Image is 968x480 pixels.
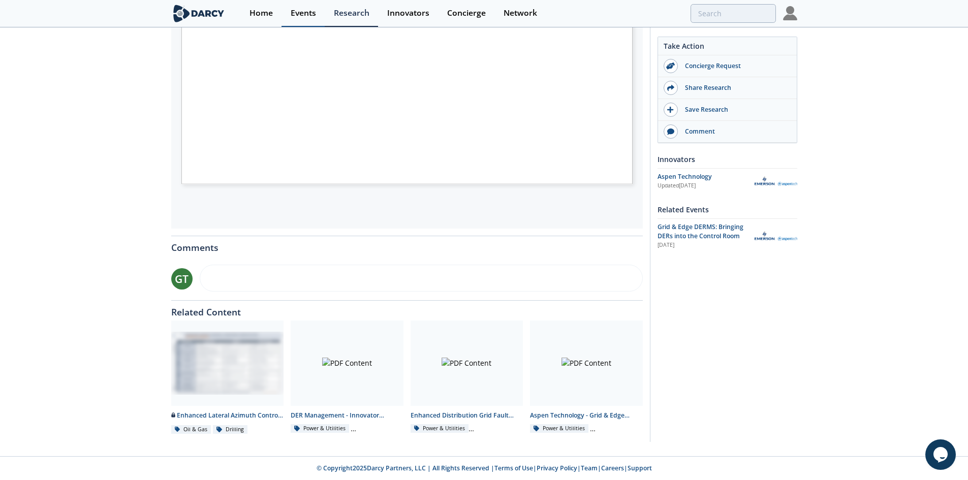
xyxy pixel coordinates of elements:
[171,268,193,290] div: GT
[678,127,792,136] div: Comment
[581,464,598,472] a: Team
[171,425,211,434] div: Oil & Gas
[108,464,860,473] p: © Copyright 2025 Darcy Partners, LLC | All Rights Reserved | | | | |
[658,150,797,168] div: Innovators
[530,411,643,420] div: Aspen Technology - Grid & Edge DERMS
[537,464,577,472] a: Privacy Policy
[334,9,369,17] div: Research
[658,241,747,249] div: [DATE]
[755,176,797,186] img: Aspen Technology
[387,9,429,17] div: Innovators
[658,172,797,190] a: Aspen Technology Updated[DATE] Aspen Technology
[171,411,284,420] div: Enhanced Lateral Azimuth Control and Anisotropy Identification - Technology Landscape
[526,321,646,435] a: PDF Content Aspen Technology - Grid & Edge DERMS Power & Utilities
[755,231,797,241] img: Aspen Technology
[678,105,792,114] div: Save Research
[658,182,755,190] div: Updated [DATE]
[494,464,533,472] a: Terms of Use
[171,236,643,252] div: Comments
[678,83,792,92] div: Share Research
[658,41,797,55] div: Take Action
[287,321,407,435] a: PDF Content DER Management - Innovator Landscape Power & Utilities
[411,411,523,420] div: Enhanced Distribution Grid Fault Analytics - Innovator Landscape
[691,4,776,23] input: Advanced Search
[407,321,527,435] a: PDF Content Enhanced Distribution Grid Fault Analytics - Innovator Landscape Power & Utilities
[171,301,643,317] div: Related Content
[678,61,792,71] div: Concierge Request
[291,9,316,17] div: Events
[628,464,652,472] a: Support
[249,9,273,17] div: Home
[213,425,247,434] div: Drilling
[658,201,797,218] div: Related Events
[447,9,486,17] div: Concierge
[168,321,288,435] a: Enhanced Lateral Azimuth Control and Anisotropy Identification - Technology Landscape preview Enh...
[925,439,958,470] iframe: chat widget
[530,424,588,433] div: Power & Utilities
[658,222,743,240] span: Grid & Edge DERMS: Bringing DERs into the Control Room
[658,222,797,249] a: Grid & Edge DERMS: Bringing DERs into the Control Room [DATE] Aspen Technology
[411,424,469,433] div: Power & Utilities
[291,424,349,433] div: Power & Utilities
[783,6,797,20] img: Profile
[504,9,537,17] div: Network
[658,172,755,181] div: Aspen Technology
[601,464,624,472] a: Careers
[291,411,403,420] div: DER Management - Innovator Landscape
[171,5,227,22] img: logo-wide.svg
